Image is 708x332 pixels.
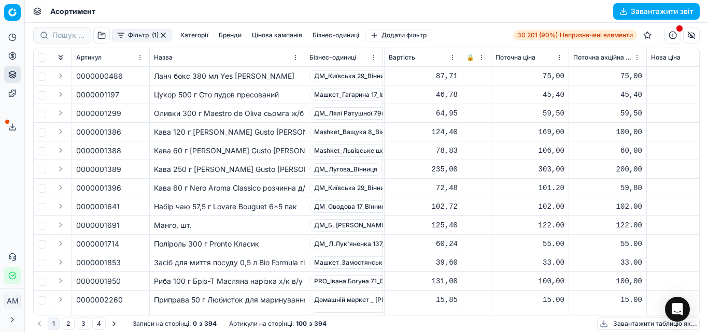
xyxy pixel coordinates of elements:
[314,165,377,173] font: ДМ_Лугова_Вінниця
[543,72,564,80] font: 75,00
[432,128,458,136] font: 124,40
[543,240,564,248] font: 55.00
[229,320,292,327] font: Артикули на сторінці
[314,258,423,266] font: Машкет_Замостянська 34_Вінниця
[54,312,67,324] button: Розгорнути
[154,295,404,304] font: Приправа 50 г Любисток для маринування помідорів/перцю/кабачків
[539,128,564,136] font: 169,00
[513,30,637,40] a: 30 201 (90%)Непризначені елементи
[539,184,564,192] font: 101.20
[665,297,690,322] div: Відкрити Intercom Messenger
[436,109,458,118] font: 64,95
[620,72,642,80] font: 75,00
[154,165,386,174] font: Кава 250 г [PERSON_NAME] Gusto [PERSON_NAME] розчинна д/п
[112,29,172,41] button: Фільтр (1)
[154,239,259,248] font: Поліроль 300 г Pronto Класик
[76,314,123,323] font: 0000002848
[76,71,123,80] font: 0000000486
[616,203,642,211] font: 102.00
[76,258,121,267] font: 0000001853
[613,3,700,20] button: Завантажити звіт
[54,88,67,100] button: Розгорнути
[76,90,119,99] font: 0000001197
[616,221,642,229] font: 122.00
[154,127,385,136] font: Кава 120 г [PERSON_NAME] Gusto [PERSON_NAME] розчинна д/п
[314,320,327,327] font: 394
[314,147,450,154] font: Mashket_Львівське шосе, 51_Хмельницький
[543,258,564,267] font: 33.00
[76,277,121,285] font: 0000001950
[296,320,307,327] font: 100
[52,30,84,40] input: Пошук за артикулом або назвою
[54,107,67,119] button: Розгорнути
[76,221,120,229] font: 0000001691
[54,51,67,64] button: Розгорнути все
[76,109,121,118] font: 0000001299
[76,295,123,304] font: 0000002260
[620,296,642,304] font: 15.00
[76,239,119,248] font: 0000001714
[154,258,348,267] font: Засіб для миття посуду 0,5 л Bio Formula гірчиця запас
[597,317,700,330] button: Завантажити таблицю як...
[7,296,19,305] font: АМ
[616,128,642,136] font: 100,00
[54,69,67,82] button: Розгорнути
[543,314,564,323] font: 68,00
[620,109,642,118] font: 59,50
[62,317,75,330] button: 2
[54,219,67,231] button: Розгорнути
[543,109,564,118] font: 59,50
[620,91,642,99] font: 45,40
[54,237,67,250] button: Розгорнути
[154,71,294,80] font: Ланч бокс 380 мл Yes [PERSON_NAME]
[613,320,697,327] font: Завантажити таблицю як...
[193,320,197,327] font: 0
[154,146,381,155] font: Кава 60 г [PERSON_NAME] Gusto [PERSON_NAME] розчинна д/п
[560,31,633,39] font: Непризначені елементи
[436,240,458,248] font: 60,24
[436,296,458,304] font: 15,85
[154,183,309,192] font: Кава 60 г Nero Aroma Classico розчинна д/п
[189,320,191,327] font: :
[314,240,409,248] font: ДМ_Л.Лук'яненка 137_Вінниця
[314,314,409,322] font: ДМ_Л.Лук'яненка 137_Вінниця
[54,256,67,268] button: Розгорнути
[314,277,404,285] font: PRO_Івана Богуна 71_Вінниця
[517,31,558,39] font: 30 201 (90%)
[219,31,242,39] font: Бренди
[50,7,95,16] font: Асортимент
[48,317,60,330] button: 1
[389,53,415,61] font: Вартість
[543,91,564,99] font: 45,40
[436,147,458,155] font: 78,83
[616,277,642,285] font: 100,00
[495,53,535,61] font: Поточна ціна
[381,31,427,39] font: Додати фільтр
[432,314,458,323] font: 124,43
[309,53,356,61] font: Бізнес-одиниці
[432,203,458,211] font: 102,72
[54,125,67,138] button: Розгорнути
[432,221,458,229] font: 125,40
[314,72,391,80] font: ДМ_Київська 29_Вінниця
[154,90,279,99] font: Цукор 500 г Сто пудов пресований
[616,165,642,174] font: 200,00
[314,109,412,117] font: ДМ_Лялі Ратушної 79б_Вінниця
[620,147,642,155] font: 60,00
[50,6,95,17] nav: хлібні крихти
[76,202,120,211] font: 0000001641
[154,53,173,61] font: Назва
[154,277,303,285] font: Риба 100 г Бріз-Т Масляна нарізка х/к в/у
[314,91,397,98] font: Машкет_Гагарина 17_Іванів
[92,317,106,330] button: 4
[76,146,121,155] font: 0000001388
[314,203,389,210] font: ДМ_Оводова 17_Вінниця
[436,72,458,80] font: 87,71
[108,317,120,330] button: Перейти на наступну сторінку
[77,317,90,330] button: 3
[314,221,448,229] font: ДМ_Б. [PERSON_NAME][STREET_ADDRESS]
[539,221,564,229] font: 122.00
[199,320,202,327] font: з
[152,31,159,39] font: (1)
[292,320,294,327] font: :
